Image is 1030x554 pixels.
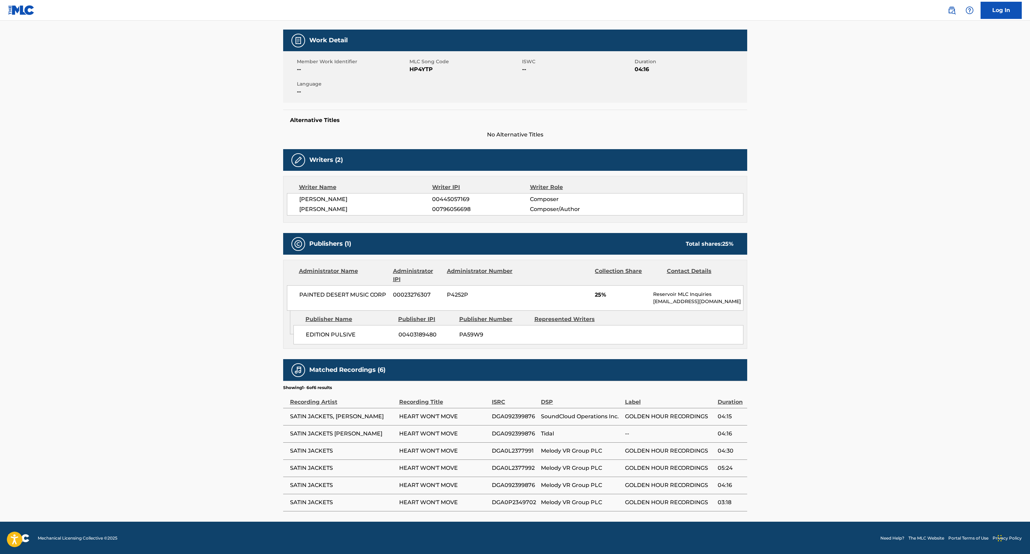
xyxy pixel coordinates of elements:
a: Privacy Policy [993,535,1022,541]
span: HEART WON'T MOVE [399,464,488,472]
span: -- [522,65,633,74]
span: DGA0P2349702 [492,498,537,507]
span: 00403189480 [398,331,454,339]
span: 00023276307 [393,291,442,299]
span: 04:30 [718,447,744,455]
span: HEART WON'T MOVE [399,481,488,489]
h5: Alternative Titles [290,117,740,124]
div: Writer Name [299,183,432,191]
span: 00796056698 [432,205,530,213]
div: Writer Role [530,183,619,191]
span: Melody VR Group PLC [541,447,621,455]
span: MLC Song Code [409,58,520,65]
span: PAINTED DESERT MUSIC CORP [299,291,388,299]
div: Administrator Name [299,267,388,284]
div: Writer IPI [432,183,530,191]
span: -- [297,88,408,96]
span: Composer [530,195,619,203]
span: HP4YTP [409,65,520,74]
span: 04:15 [718,412,744,421]
h5: Writers (2) [309,156,343,164]
span: Member Work Identifier [297,58,408,65]
img: MLC Logo [8,5,35,15]
h5: Matched Recordings (6) [309,366,385,374]
div: Total shares: [686,240,733,248]
div: Publisher IPI [398,315,454,323]
span: HEART WON'T MOVE [399,498,488,507]
div: Chat-Widget [996,521,1030,554]
span: Composer/Author [530,205,619,213]
span: HEART WON'T MOVE [399,412,488,421]
div: Contact Details [667,267,733,284]
span: 03:18 [718,498,744,507]
a: Public Search [945,3,959,17]
span: Melody VR Group PLC [541,464,621,472]
a: The MLC Website [909,535,944,541]
p: Reservoir MLC Inquiries [653,291,743,298]
img: search [948,6,956,14]
span: EDITION PULSIVE [306,331,393,339]
span: Melody VR Group PLC [541,481,621,489]
span: Duration [635,58,745,65]
div: Label [625,391,714,406]
h5: Work Detail [309,36,348,44]
span: ISWC [522,58,633,65]
div: Ziehen [998,528,1002,549]
span: HEART WON'T MOVE [399,447,488,455]
div: Collection Share [595,267,661,284]
h5: Publishers (1) [309,240,351,248]
div: ISRC [492,391,537,406]
span: Melody VR Group PLC [541,498,621,507]
div: DSP [541,391,621,406]
span: 04:16 [635,65,745,74]
span: 25% [595,291,648,299]
div: Publisher Number [459,315,529,323]
span: DGA092399876 [492,430,537,438]
span: 25 % [722,241,733,247]
span: SoundCloud Operations Inc. [541,412,621,421]
img: Writers [294,156,302,164]
span: DGA092399876 [492,481,537,489]
span: 05:24 [718,464,744,472]
p: Showing 1 - 6 of 6 results [283,385,332,391]
span: 04:16 [718,430,744,438]
div: Administrator Number [447,267,513,284]
span: DGA0L2377992 [492,464,537,472]
span: GOLDEN HOUR RECORDINGS [625,412,714,421]
div: Recording Title [399,391,488,406]
span: P4252P [447,291,513,299]
span: SATIN JACKETS, [PERSON_NAME] [290,412,396,421]
span: GOLDEN HOUR RECORDINGS [625,447,714,455]
img: Matched Recordings [294,366,302,374]
a: Log In [981,2,1022,19]
span: [PERSON_NAME] [299,195,432,203]
span: No Alternative Titles [283,131,747,139]
span: Mechanical Licensing Collective © 2025 [38,535,117,541]
span: PA59W9 [459,331,529,339]
span: 00445057169 [432,195,530,203]
div: Publisher Name [305,315,393,323]
span: SATIN JACKETS [290,481,396,489]
div: Duration [718,391,744,406]
span: Language [297,80,408,88]
div: Administrator IPI [393,267,442,284]
span: GOLDEN HOUR RECORDINGS [625,498,714,507]
span: DGA0L2377991 [492,447,537,455]
img: Publishers [294,240,302,248]
div: Represented Writers [534,315,604,323]
span: DGA092399876 [492,412,537,421]
span: [PERSON_NAME] [299,205,432,213]
span: -- [625,430,714,438]
span: SATIN JACKETS [290,447,396,455]
a: Need Help? [880,535,904,541]
p: [EMAIL_ADDRESS][DOMAIN_NAME] [653,298,743,305]
iframe: Chat Widget [996,521,1030,554]
div: Recording Artist [290,391,396,406]
img: logo [8,534,30,542]
img: Work Detail [294,36,302,45]
span: Tidal [541,430,621,438]
span: SATIN JACKETS [PERSON_NAME] [290,430,396,438]
img: help [965,6,974,14]
div: Help [963,3,976,17]
span: SATIN JACKETS [290,464,396,472]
